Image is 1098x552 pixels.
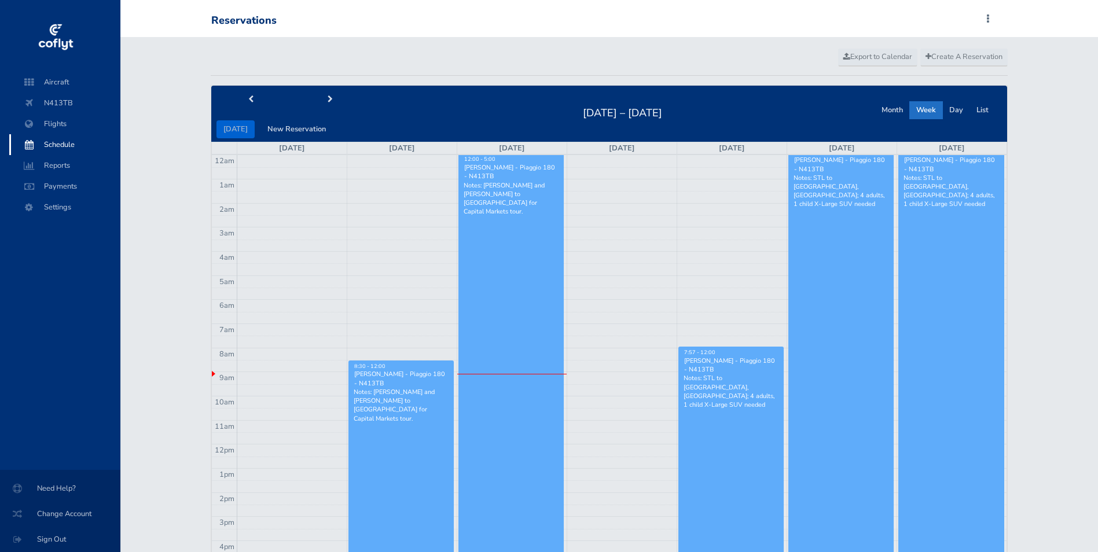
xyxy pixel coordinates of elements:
[279,143,305,153] a: [DATE]
[219,469,234,480] span: 1pm
[219,517,234,528] span: 3pm
[21,93,109,113] span: N413TB
[219,204,234,215] span: 2am
[970,101,996,119] button: List
[21,72,109,93] span: Aircraft
[219,373,234,383] span: 9am
[215,445,234,455] span: 12pm
[219,180,234,190] span: 1am
[794,174,888,209] p: Notes: STL to [GEOGRAPHIC_DATA], [GEOGRAPHIC_DATA]; 4 adults, 1 child X-Large SUV needed
[909,101,943,119] button: Week
[14,503,107,524] span: Change Account
[260,120,333,138] button: New Reservation
[215,421,234,432] span: 11am
[684,349,715,356] span: 7:57 - 12:00
[219,349,234,359] span: 8am
[21,134,109,155] span: Schedule
[354,363,385,370] span: 8:30 - 12:00
[875,101,910,119] button: Month
[219,325,234,335] span: 7am
[215,156,234,166] span: 12am
[354,370,449,387] div: [PERSON_NAME] - Piaggio 180 - N413TB
[499,143,525,153] a: [DATE]
[719,143,745,153] a: [DATE]
[939,143,965,153] a: [DATE]
[609,143,635,153] a: [DATE]
[464,163,559,181] div: [PERSON_NAME] - Piaggio 180 - N413TB
[36,20,75,55] img: coflyt logo
[354,388,449,423] p: Notes: [PERSON_NAME] and [PERSON_NAME] to [GEOGRAPHIC_DATA] for Capital Markets tour.
[216,120,255,138] button: [DATE]
[684,356,778,374] div: [PERSON_NAME] - Piaggio 180 - N413TB
[21,113,109,134] span: Flights
[215,397,234,407] span: 10am
[211,91,291,109] button: prev
[904,156,999,173] div: [PERSON_NAME] - Piaggio 180 - N413TB
[904,174,999,209] p: Notes: STL to [GEOGRAPHIC_DATA], [GEOGRAPHIC_DATA]; 4 adults, 1 child X-Large SUV needed
[219,300,234,311] span: 6am
[464,181,559,216] p: Notes: [PERSON_NAME] and [PERSON_NAME] to [GEOGRAPHIC_DATA] for Capital Markets tour.
[389,143,415,153] a: [DATE]
[291,91,370,109] button: next
[576,104,669,120] h2: [DATE] – [DATE]
[920,49,1008,66] a: Create A Reservation
[838,49,917,66] a: Export to Calendar
[843,51,912,62] span: Export to Calendar
[794,156,888,173] div: [PERSON_NAME] - Piaggio 180 - N413TB
[942,101,970,119] button: Day
[14,478,107,499] span: Need Help?
[684,374,778,409] p: Notes: STL to [GEOGRAPHIC_DATA], [GEOGRAPHIC_DATA]; 4 adults, 1 child X-Large SUV needed
[464,156,495,163] span: 12:00 - 5:00
[219,277,234,287] span: 5am
[829,143,855,153] a: [DATE]
[926,51,1002,62] span: Create A Reservation
[219,542,234,552] span: 4pm
[219,252,234,263] span: 4am
[219,228,234,238] span: 3am
[21,176,109,197] span: Payments
[219,494,234,504] span: 2pm
[14,529,107,550] span: Sign Out
[21,197,109,218] span: Settings
[21,155,109,176] span: Reports
[211,14,277,27] div: Reservations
